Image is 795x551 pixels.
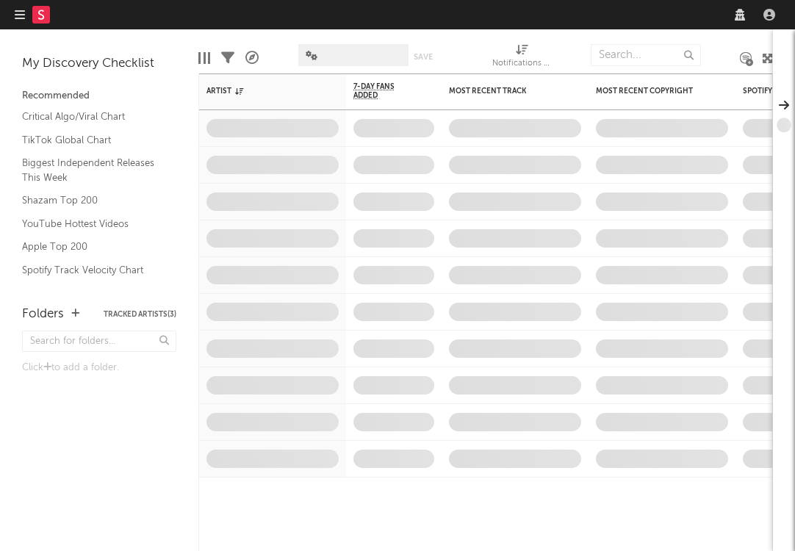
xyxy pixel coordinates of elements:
a: TikTok Global Chart [22,132,162,148]
div: Edit Columns [198,37,210,79]
button: Save [414,53,433,61]
div: Click to add a folder. [22,359,176,377]
a: Shazam Top 200 [22,192,162,209]
a: Spotify Track Velocity Chart [22,262,162,278]
a: Critical Algo/Viral Chart [22,109,162,125]
div: Most Recent Track [449,87,559,96]
a: Biggest Independent Releases This Week [22,155,162,185]
div: Filters [221,37,234,79]
div: My Discovery Checklist [22,55,176,73]
div: A&R Pipeline [245,37,259,79]
button: Tracked Artists(3) [104,311,176,318]
input: Search... [591,44,701,66]
span: 7-Day Fans Added [353,82,412,100]
a: YouTube Hottest Videos [22,216,162,232]
div: Recommended [22,87,176,105]
a: Apple Top 200 [22,239,162,255]
div: Notifications (Artist) [492,37,551,79]
div: Notifications (Artist) [492,55,551,73]
input: Search for folders... [22,331,176,352]
div: Folders [22,306,64,323]
div: Most Recent Copyright [596,87,706,96]
div: Artist [206,87,317,96]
